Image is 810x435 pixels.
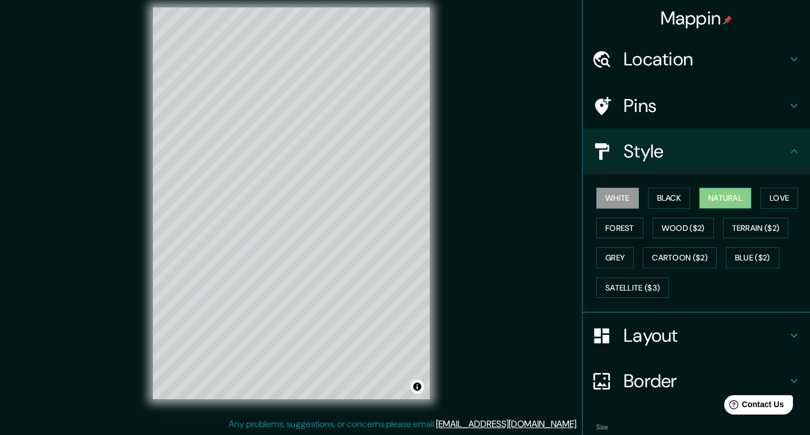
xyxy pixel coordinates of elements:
div: Style [583,129,810,174]
iframe: Help widget launcher [709,391,797,422]
button: Wood ($2) [653,218,714,239]
button: Forest [596,218,643,239]
h4: Layout [624,324,787,347]
div: . [578,417,580,431]
button: White [596,188,639,209]
h4: Mappin [661,7,733,30]
div: Pins [583,83,810,129]
h4: Location [624,48,787,71]
h4: Pins [624,94,787,117]
div: Layout [583,313,810,358]
button: Love [761,188,798,209]
h4: Border [624,370,787,392]
div: . [580,417,582,431]
div: Location [583,36,810,82]
h4: Style [624,140,787,163]
img: pin-icon.png [723,15,732,24]
button: Blue ($2) [726,247,779,268]
p: Any problems, suggestions, or concerns please email . [229,417,578,431]
div: Border [583,358,810,404]
button: Black [648,188,691,209]
label: Size [596,422,608,432]
button: Natural [699,188,751,209]
button: Grey [596,247,634,268]
a: [EMAIL_ADDRESS][DOMAIN_NAME] [436,418,576,430]
button: Satellite ($3) [596,277,669,299]
button: Cartoon ($2) [643,247,717,268]
button: Terrain ($2) [723,218,789,239]
button: Toggle attribution [410,380,424,393]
